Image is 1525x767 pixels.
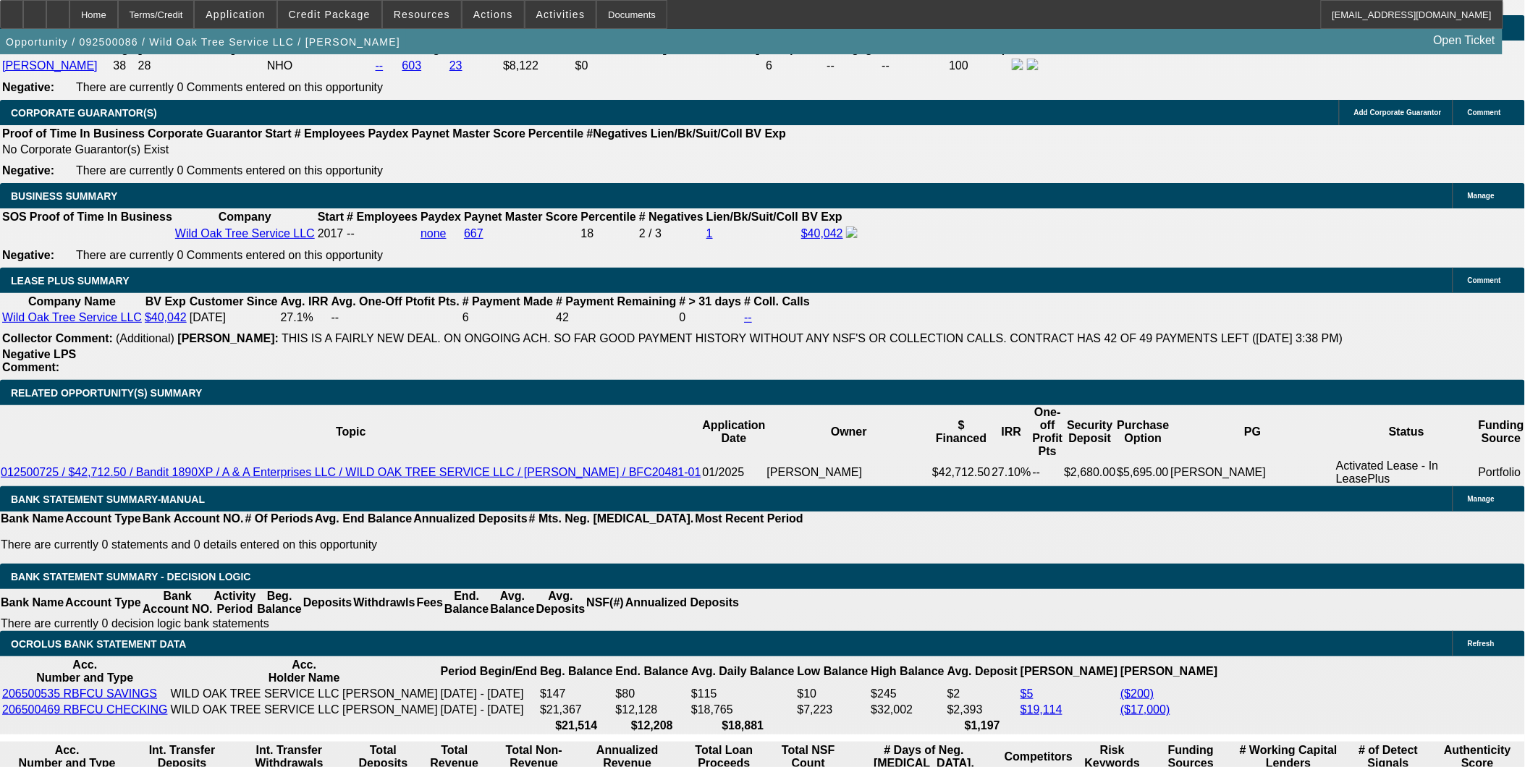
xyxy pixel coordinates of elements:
[528,127,583,140] b: Percentile
[464,227,483,240] a: 667
[206,9,265,20] span: Application
[473,9,513,20] span: Actions
[1027,59,1039,70] img: linkedin-icon.png
[615,719,689,733] th: $12,208
[219,211,271,223] b: Company
[76,249,383,261] span: There are currently 0 Comments entered on this opportunity
[331,310,460,325] td: --
[2,348,76,373] b: Negative LPS Comment:
[586,589,625,616] th: NSF(#)
[352,589,415,616] th: Withdrawls
[581,211,636,223] b: Percentile
[882,58,947,74] td: --
[6,36,400,48] span: Opportunity / 092500086 / Wild Oak Tree Service LLC / [PERSON_NAME]
[1354,109,1442,116] span: Add Corporate Guarantor
[702,459,766,486] td: 01/2025
[2,249,54,261] b: Negative:
[1478,459,1525,486] td: Portfolio
[282,332,1343,344] span: THIS IS A FAIRLY NEW DEAL. ON ONGOING ACH. SO FAR GOOD PAYMENT HISTORY WITHOUT ANY NSF'S OR COLLE...
[991,459,1031,486] td: 27.10%
[416,589,444,616] th: Fees
[1120,658,1218,685] th: [PERSON_NAME]
[170,703,439,717] td: WILD OAK TREE SERVICE LLC [PERSON_NAME]
[679,310,743,325] td: 0
[148,127,262,140] b: Corporate Guarantor
[265,127,291,140] b: Start
[266,58,373,74] td: NHO
[64,512,142,526] th: Account Type
[539,719,613,733] th: $21,514
[615,703,689,717] td: $12,128
[1,210,28,224] th: SOS
[948,58,1010,74] td: 100
[502,58,573,74] td: $8,122
[991,405,1031,459] th: IRR
[76,81,383,93] span: There are currently 0 Comments entered on this opportunity
[421,227,447,240] a: none
[444,589,489,616] th: End. Balance
[170,687,439,701] td: WILD OAK TREE SERVICE LLC [PERSON_NAME]
[440,658,538,685] th: Period Begin/End
[615,687,689,701] td: $80
[2,332,113,344] b: Collector Comment:
[947,658,1018,685] th: Avg. Deposit
[690,687,795,701] td: $115
[256,589,302,616] th: Beg. Balance
[142,589,214,616] th: Bank Account NO.
[766,459,932,486] td: [PERSON_NAME]
[1,143,793,157] td: No Corporate Guarantor(s) Exist
[64,589,142,616] th: Account Type
[765,58,824,74] td: 6
[871,658,945,685] th: High Balance
[1021,703,1063,716] a: $19,114
[11,275,130,287] span: LEASE PLUS SUMMARY
[690,703,795,717] td: $18,765
[744,311,752,323] a: --
[376,59,384,72] a: --
[11,190,117,202] span: BUSINESS SUMMARY
[1468,640,1495,648] span: Refresh
[190,295,278,308] b: Customer Since
[1468,495,1495,503] span: Manage
[145,295,186,308] b: BV Exp
[1170,405,1336,459] th: PG
[489,589,535,616] th: Avg. Balance
[295,127,366,140] b: # Employees
[462,295,553,308] b: # Payment Made
[871,703,945,717] td: $32,002
[195,1,276,28] button: Application
[440,703,538,717] td: [DATE] - [DATE]
[556,295,676,308] b: # Payment Remaining
[744,295,810,308] b: # Coll. Calls
[402,59,422,72] a: 603
[1117,459,1170,486] td: $5,695.00
[539,658,613,685] th: Beg. Balance
[1020,658,1118,685] th: [PERSON_NAME]
[318,211,344,223] b: Start
[680,295,742,308] b: # > 31 days
[1170,459,1336,486] td: [PERSON_NAME]
[871,687,945,701] td: $245
[2,81,54,93] b: Negative:
[1335,405,1478,459] th: Status
[11,571,251,582] span: Bank Statement Summary - Decision Logic
[281,295,329,308] b: Avg. IRR
[440,687,538,701] td: [DATE] - [DATE]
[2,164,54,177] b: Negative:
[347,211,418,223] b: # Employees
[368,127,409,140] b: Paydex
[28,295,116,308] b: Company Name
[581,227,636,240] div: 18
[413,512,528,526] th: Annualized Deposits
[702,405,766,459] th: Application Date
[317,226,345,242] td: 2017
[170,658,439,685] th: Acc. Holder Name
[189,310,279,325] td: [DATE]
[177,332,279,344] b: [PERSON_NAME]:
[1,127,145,141] th: Proof of Time In Business
[1120,703,1170,716] a: ($17,000)
[639,211,704,223] b: # Negatives
[525,1,596,28] button: Activities
[462,310,554,325] td: 6
[462,1,524,28] button: Actions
